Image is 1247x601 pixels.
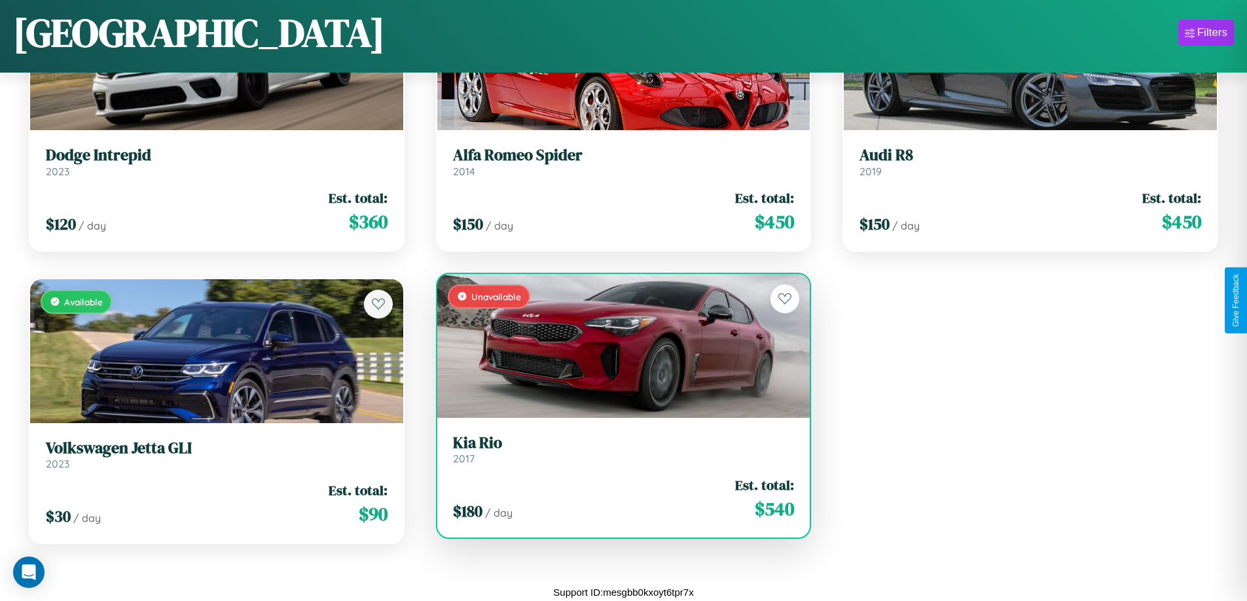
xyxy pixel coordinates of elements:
[859,146,1201,178] a: Audi R82019
[13,6,385,60] h1: [GEOGRAPHIC_DATA]
[46,457,69,470] span: 2023
[1197,26,1227,39] div: Filters
[46,506,71,527] span: $ 30
[46,165,69,178] span: 2023
[453,434,795,453] h3: Kia Rio
[453,434,795,466] a: Kia Rio2017
[329,481,388,500] span: Est. total:
[453,146,795,178] a: Alfa Romeo Spider2014
[64,296,103,307] span: Available
[859,213,890,235] span: $ 150
[486,219,513,232] span: / day
[1142,188,1201,207] span: Est. total:
[553,583,693,601] p: Support ID: mesgbb0kxoyt6tpr7x
[329,188,388,207] span: Est. total:
[859,146,1201,165] h3: Audi R8
[359,501,388,527] span: $ 90
[1162,209,1201,235] span: $ 450
[46,439,388,471] a: Volkswagen Jetta GLI2023
[1231,274,1240,327] div: Give Feedback
[453,146,795,165] h3: Alfa Romeo Spider
[735,475,794,494] span: Est. total:
[755,496,794,522] span: $ 540
[46,213,76,235] span: $ 120
[79,219,106,232] span: / day
[46,439,388,458] h3: Volkswagen Jetta GLI
[453,452,475,465] span: 2017
[735,188,794,207] span: Est. total:
[453,213,483,235] span: $ 150
[755,209,794,235] span: $ 450
[13,557,45,588] div: Open Intercom Messenger
[453,165,475,178] span: 2014
[46,146,388,165] h3: Dodge Intrepid
[485,506,513,519] span: / day
[73,511,101,524] span: / day
[349,209,388,235] span: $ 360
[453,500,482,522] span: $ 180
[892,219,920,232] span: / day
[859,165,882,178] span: 2019
[46,146,388,178] a: Dodge Intrepid2023
[471,291,521,302] span: Unavailable
[1178,20,1234,46] button: Filters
